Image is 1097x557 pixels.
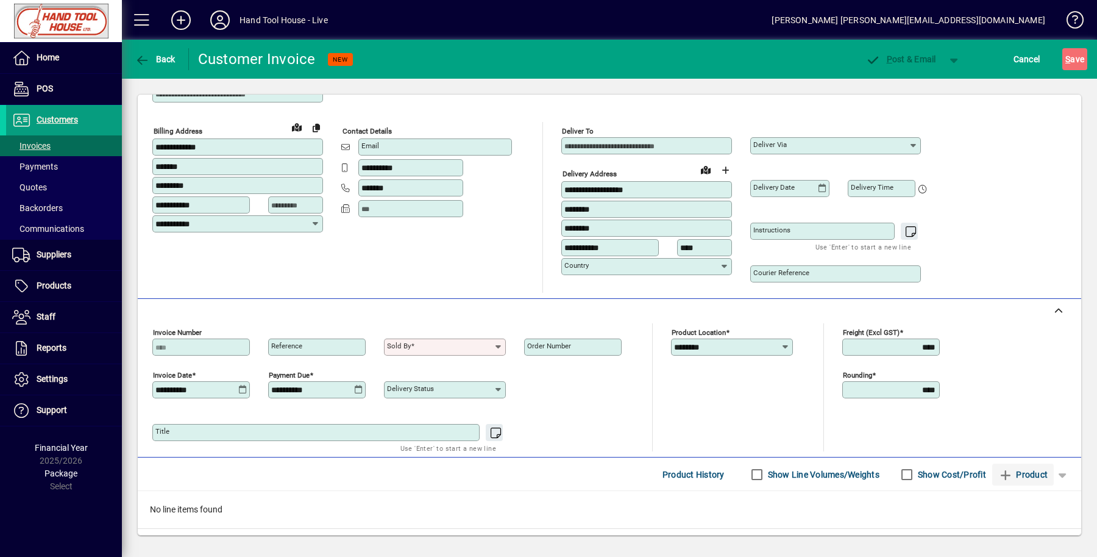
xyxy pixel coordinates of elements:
button: Back [132,48,179,70]
span: Product [998,465,1048,484]
mat-hint: Use 'Enter' to start a new line [815,240,911,254]
mat-label: Deliver To [562,127,594,135]
a: Reports [6,333,122,364]
mat-label: Rounding [843,371,872,379]
span: Quotes [12,182,47,192]
a: Knowledge Base [1057,2,1082,42]
span: Reports [37,343,66,353]
mat-label: Order number [527,342,571,350]
span: Back [135,54,176,64]
a: POS [6,74,122,104]
label: Show Cost/Profit [915,469,986,481]
mat-label: Delivery status [387,384,434,393]
a: Products [6,271,122,301]
span: Products [37,281,71,290]
span: Backorders [12,203,63,213]
button: Cancel [1010,48,1043,70]
a: Backorders [6,198,122,218]
a: Suppliers [6,240,122,270]
button: Add [162,9,201,31]
mat-label: Country [564,261,589,270]
a: Invoices [6,135,122,156]
mat-label: Instructions [753,226,790,234]
mat-label: Email [361,142,379,150]
span: Home [37,52,59,62]
button: Copy to Delivery address [307,118,326,137]
span: Financial Year [35,443,88,453]
a: Payments [6,156,122,177]
span: Support [37,405,67,415]
span: Cancel [1014,49,1040,69]
mat-label: Courier Reference [753,268,809,277]
span: S [1065,54,1070,64]
span: Payments [12,162,58,171]
span: Settings [37,374,68,384]
div: No line items found [138,491,1081,528]
a: Support [6,395,122,426]
span: Staff [37,312,55,322]
mat-label: Invoice date [153,371,192,379]
span: NEW [333,56,348,63]
mat-label: Freight (excl GST) [843,328,900,337]
button: Save [1062,48,1087,70]
a: View on map [287,117,307,137]
mat-label: Reference [271,342,302,350]
mat-label: Payment due [269,371,310,379]
span: ave [1065,49,1084,69]
button: Product History [658,464,730,486]
mat-hint: Use 'Enter' to start a new line [400,441,496,455]
a: View on map [696,160,715,179]
span: Package [44,469,77,478]
mat-label: Delivery date [753,183,795,192]
mat-label: Invoice number [153,328,202,337]
span: ost & Email [865,54,936,64]
a: Staff [6,302,122,332]
a: Settings [6,364,122,395]
span: P [887,54,892,64]
span: Product History [662,465,725,484]
span: Suppliers [37,250,71,259]
button: Profile [201,9,240,31]
div: Hand Tool House - Live [240,10,328,30]
span: Customers [37,115,78,124]
mat-label: Sold by [387,342,411,350]
label: Show Line Volumes/Weights [765,469,879,481]
div: [PERSON_NAME] [PERSON_NAME][EMAIL_ADDRESS][DOMAIN_NAME] [772,10,1045,30]
a: Home [6,43,122,73]
mat-label: Title [155,427,169,436]
a: Quotes [6,177,122,198]
mat-label: Deliver via [753,140,787,149]
mat-label: Delivery time [851,183,893,192]
span: Invoices [12,141,51,151]
span: Communications [12,224,84,234]
div: Customer Invoice [198,49,316,69]
button: Choose address [715,160,735,180]
mat-label: Product location [672,328,726,337]
span: POS [37,84,53,93]
a: Communications [6,218,122,239]
button: Post & Email [859,48,942,70]
button: Product [992,464,1054,486]
app-page-header-button: Back [122,48,189,70]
